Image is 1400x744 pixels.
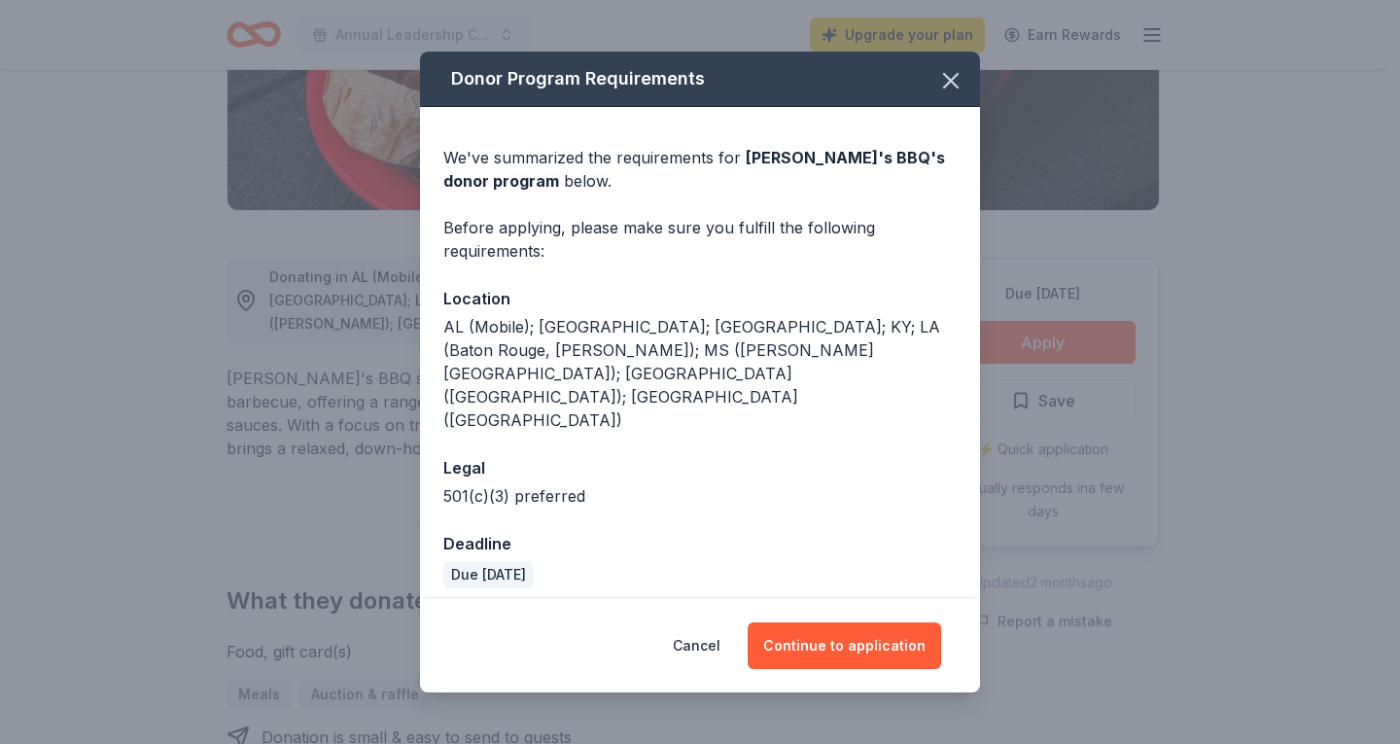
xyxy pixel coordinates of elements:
div: Deadline [443,531,957,556]
div: Legal [443,455,957,480]
div: Due [DATE] [443,561,534,588]
button: Cancel [673,622,720,669]
div: Donor Program Requirements [420,52,980,107]
div: Before applying, please make sure you fulfill the following requirements: [443,216,957,263]
div: Location [443,286,957,311]
div: 501(c)(3) preferred [443,484,957,508]
div: We've summarized the requirements for below. [443,146,957,193]
div: AL (Mobile); [GEOGRAPHIC_DATA]; [GEOGRAPHIC_DATA]; KY; LA (Baton Rouge, [PERSON_NAME]); MS ([PERS... [443,315,957,432]
button: Continue to application [748,622,941,669]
